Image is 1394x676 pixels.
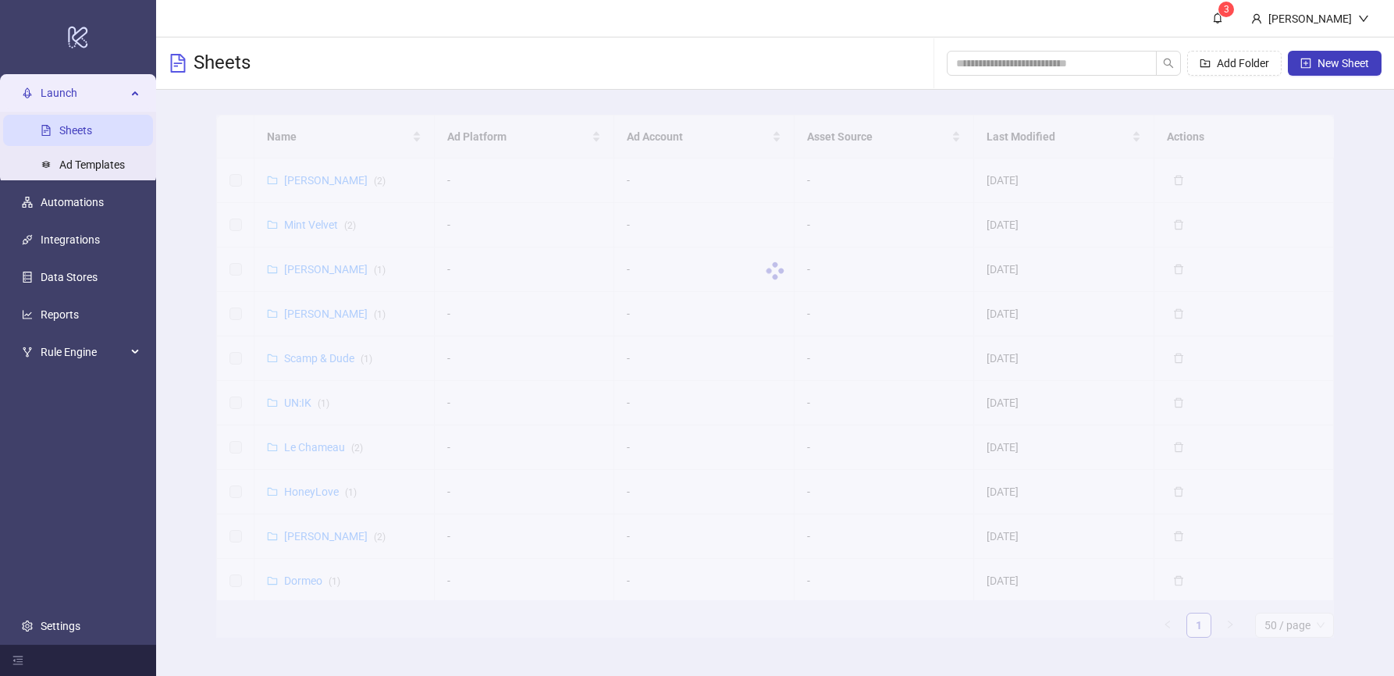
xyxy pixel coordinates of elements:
[12,655,23,666] span: menu-fold
[1288,51,1382,76] button: New Sheet
[1218,2,1234,17] sup: 3
[41,233,100,246] a: Integrations
[41,308,79,321] a: Reports
[1212,12,1223,23] span: bell
[41,77,126,109] span: Launch
[1200,58,1211,69] span: folder-add
[1224,4,1229,15] span: 3
[169,54,187,73] span: file-text
[1251,13,1262,24] span: user
[194,51,251,76] h3: Sheets
[1358,13,1369,24] span: down
[59,124,92,137] a: Sheets
[1217,57,1269,69] span: Add Folder
[22,347,33,358] span: fork
[41,271,98,283] a: Data Stores
[41,196,104,208] a: Automations
[22,87,33,98] span: rocket
[1187,51,1282,76] button: Add Folder
[1300,58,1311,69] span: plus-square
[1163,58,1174,69] span: search
[41,336,126,368] span: Rule Engine
[59,158,125,171] a: Ad Templates
[1318,57,1369,69] span: New Sheet
[41,620,80,632] a: Settings
[1262,10,1358,27] div: [PERSON_NAME]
